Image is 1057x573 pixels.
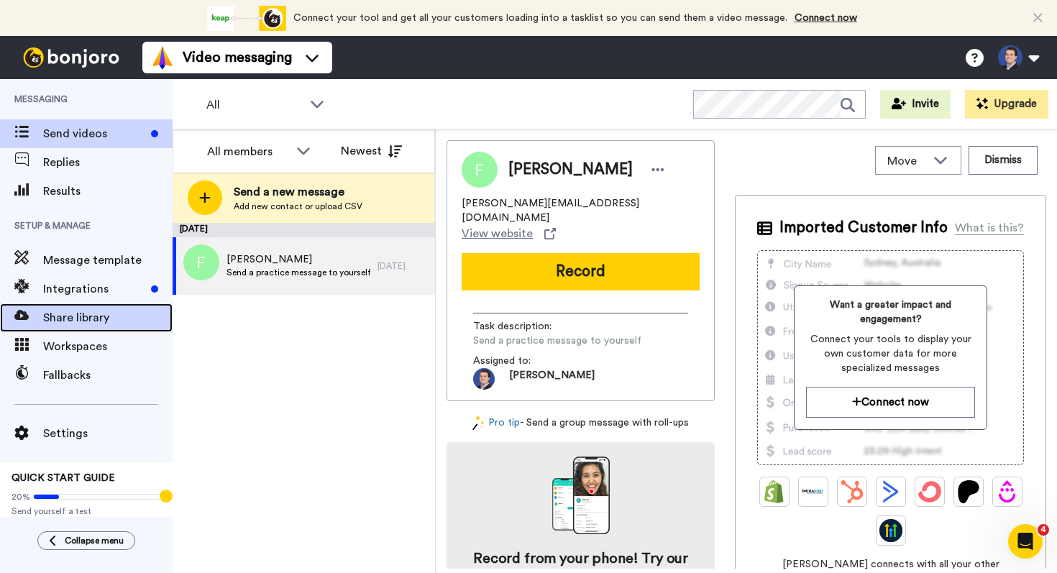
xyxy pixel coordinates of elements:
span: Video messaging [183,47,292,68]
span: Settings [43,425,173,442]
span: Fallbacks [43,367,173,384]
button: Connect now [806,387,975,418]
span: [PERSON_NAME] [508,159,633,180]
img: magic-wand.svg [472,416,485,431]
a: Pro tip [472,416,520,431]
img: bj-logo-header-white.svg [17,47,125,68]
span: View website [462,225,533,242]
span: Want a greater impact and engagement? [806,298,975,326]
span: Add new contact or upload CSV [234,201,362,212]
div: [DATE] [377,260,428,272]
span: Move [887,152,926,170]
img: vm-color.svg [151,46,174,69]
img: Image of Felipe [462,152,498,188]
span: Connect your tool and get all your customers loading into a tasklist so you can send them a video... [293,13,787,23]
span: Workspaces [43,338,173,355]
button: Upgrade [965,90,1048,119]
img: f.png [183,244,219,280]
div: All members [207,143,289,160]
span: 20% [12,491,30,503]
span: Send a new message [234,183,362,201]
span: Collapse menu [65,535,124,546]
div: Tooltip anchor [160,490,173,503]
span: [PERSON_NAME][EMAIL_ADDRESS][DOMAIN_NAME] [462,196,700,225]
span: Integrations [43,280,145,298]
img: Patreon [957,480,980,503]
span: Send videos [43,125,145,142]
span: Replies [43,154,173,171]
span: Connect your tools to display your own customer data for more specialized messages [806,332,975,375]
span: Message template [43,252,173,269]
span: Task description : [473,319,574,334]
a: Connect now [795,13,857,23]
button: Collapse menu [37,531,135,550]
img: Ontraport [802,480,825,503]
img: ActiveCampaign [879,480,902,503]
button: Dismiss [969,146,1038,175]
span: Share library [43,309,173,326]
span: Results [43,183,173,200]
img: Shopify [763,480,786,503]
span: [PERSON_NAME] [509,368,595,390]
span: [PERSON_NAME] [226,252,370,267]
span: All [206,96,303,114]
span: Send a practice message to yourself [473,334,641,348]
img: download [552,457,610,534]
div: What is this? [955,219,1024,237]
span: QUICK START GUIDE [12,473,115,483]
img: ConvertKit [918,480,941,503]
img: Hubspot [841,480,864,503]
button: Newest [330,137,413,165]
a: View website [462,225,556,242]
img: Drip [996,480,1019,503]
img: GoHighLevel [879,519,902,542]
button: Invite [880,90,951,119]
span: Send yourself a test [12,505,161,517]
div: - Send a group message with roll-ups [447,416,715,431]
img: AFdZucroiaBauudl2Io3uXsgRLuRm4Z3AZ0a9xnM03XA=s96-c [473,368,495,390]
button: Record [462,253,700,290]
span: Send a practice message to yourself [226,267,370,278]
span: 4 [1038,524,1049,536]
div: animation [207,6,286,31]
span: Assigned to: [473,354,574,368]
iframe: Intercom live chat [1008,524,1043,559]
span: Imported Customer Info [779,217,948,239]
div: [DATE] [173,223,435,237]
